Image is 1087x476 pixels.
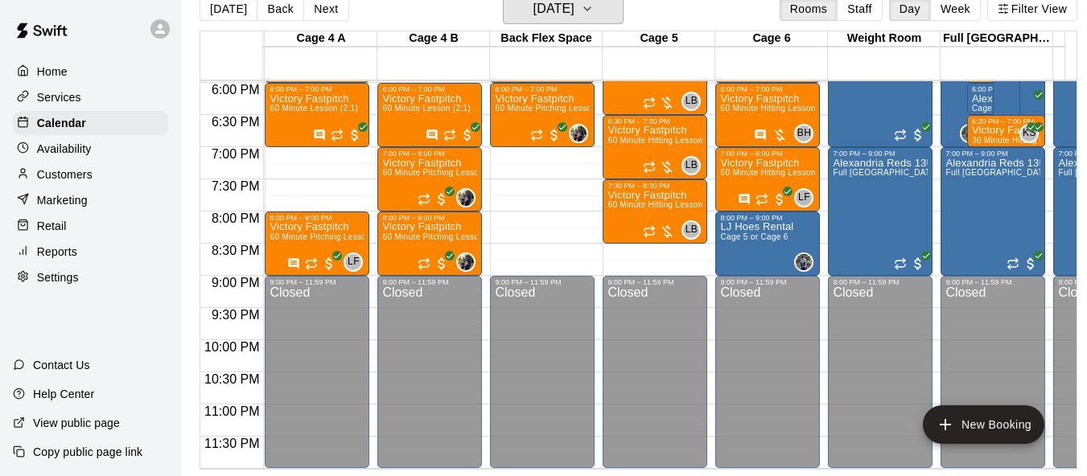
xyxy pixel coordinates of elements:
[966,124,979,143] span: LJ Hoes
[828,276,933,468] div: 9:00 PM – 11:59 PM: Closed
[37,115,86,131] p: Calendar
[715,276,820,468] div: 9:00 PM – 11:59 PM: Closed
[993,51,1037,147] div: 5:30 PM – 7:00 PM: Alexandria Reds 11U Teams
[720,232,788,241] span: Cage 5 or Cage 6
[1023,256,1039,272] span: All customers have paid
[200,437,263,450] span: 11:30 PM
[208,147,264,161] span: 7:00 PM
[607,286,702,474] div: Closed
[382,214,477,222] div: 8:00 PM – 9:00 PM
[967,83,1046,115] div: 6:00 PM – 6:30 PM: Alexandria Reds 11U
[434,256,450,272] span: All customers have paid
[923,405,1044,444] button: add
[495,278,590,286] div: 9:00 PM – 11:59 PM
[265,83,369,147] div: 6:00 PM – 7:00 PM: 60 Minute Lesson (2:1)
[200,372,263,386] span: 10:30 PM
[382,286,477,474] div: Closed
[270,104,358,113] span: 60 Minute Lesson (2:1)
[910,127,926,143] span: All customers have paid
[607,136,723,145] span: 60 Minute Hitting Lesson (1:1)
[265,31,377,47] div: Cage 4 A
[603,276,707,468] div: 9:00 PM – 11:59 PM: Closed
[833,286,928,474] div: Closed
[463,188,476,207] span: Kenzee Alarcon
[941,31,1053,47] div: Full [GEOGRAPHIC_DATA]
[37,269,79,285] p: Settings
[828,51,933,147] div: 5:30 PM – 7:00 PM: Back Flex Space
[377,211,482,276] div: 8:00 PM – 9:00 PM: 60 Minute Pitching Lesson (1:1)
[33,386,94,402] p: Help Center
[801,124,813,143] span: Briana Harbison
[13,240,168,264] div: Reports
[418,193,430,206] span: Recurring event
[377,83,482,147] div: 6:00 PM – 7:00 PM: 60 Minute Lesson (2:1)
[37,192,88,208] p: Marketing
[456,252,476,272] div: Kenzee Alarcon
[794,188,813,207] div: Lacey Forster
[686,222,698,238] span: LB
[686,158,698,174] span: LB
[13,214,168,238] a: Retail
[13,59,168,84] a: Home
[794,124,813,143] div: Briana Harbison
[208,179,264,193] span: 7:30 PM
[305,257,318,270] span: Recurring event
[945,286,1040,474] div: Closed
[208,115,264,129] span: 6:30 PM
[720,278,815,286] div: 9:00 PM – 11:59 PM
[490,276,595,468] div: 9:00 PM – 11:59 PM: Closed
[382,104,471,113] span: 60 Minute Lesson (2:1)
[490,31,603,47] div: Back Flex Space
[688,156,701,175] span: Layla Burczak
[945,168,1050,177] span: Full [GEOGRAPHIC_DATA]
[686,93,698,109] span: LB
[894,129,907,142] span: Recurring event
[33,415,120,431] p: View public page
[208,244,264,257] span: 8:30 PM
[443,129,456,142] span: Recurring event
[738,193,751,206] svg: Has notes
[754,129,767,142] svg: Has notes
[772,191,788,207] span: All customers have paid
[798,190,810,206] span: LF
[458,190,474,206] img: Kenzee Alarcon
[382,278,477,286] div: 9:00 PM – 11:59 PM
[13,137,168,161] a: Availability
[643,161,656,174] span: Recurring event
[377,31,490,47] div: Cage 4 B
[960,124,979,143] div: LJ Hoes
[418,257,430,270] span: Recurring event
[208,211,264,225] span: 8:00 PM
[377,147,482,211] div: 7:00 PM – 8:00 PM: 60 Minute Pitching Lesson (1:1)
[33,357,90,373] p: Contact Us
[688,220,701,240] span: Layla Burczak
[972,104,1040,113] span: Cage 2 or Cage 3
[463,252,476,272] span: Kenzee Alarcon
[603,115,707,179] div: 6:30 PM – 7:30 PM: 60 Minute Hitting Lesson (1:1)
[382,150,477,158] div: 7:00 PM – 8:00 PM
[13,265,168,289] div: Settings
[720,214,815,222] div: 8:00 PM – 9:00 PM
[972,136,1087,145] span: 30 Minute Hitting Lesson (1:1)
[1019,124,1039,143] div: Katie Schmidt
[265,276,369,468] div: 9:00 PM – 11:59 PM: Closed
[797,125,811,142] span: BH
[967,115,1046,147] div: 6:30 PM – 7:00 PM: Victory Fastpitch Academy
[13,188,168,212] a: Marketing
[801,252,813,272] span: LJ Hoes
[13,85,168,109] a: Services
[796,254,812,270] img: LJ Hoes
[910,256,926,272] span: All customers have paid
[941,18,985,147] div: 5:00 PM – 7:00 PM: LJ Hoes Rental
[1015,127,1031,143] span: All customers have paid
[720,150,815,158] div: 7:00 PM – 8:00 PM
[720,85,815,93] div: 6:00 PM – 7:00 PM
[720,104,835,113] span: 60 Minute Hitting Lesson (1:1)
[265,211,369,276] div: 8:00 PM – 9:00 PM: 60 Minute Pitching Lesson (1:1)
[1023,95,1039,111] span: All customers have paid
[575,124,588,143] span: Kenzee Alarcon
